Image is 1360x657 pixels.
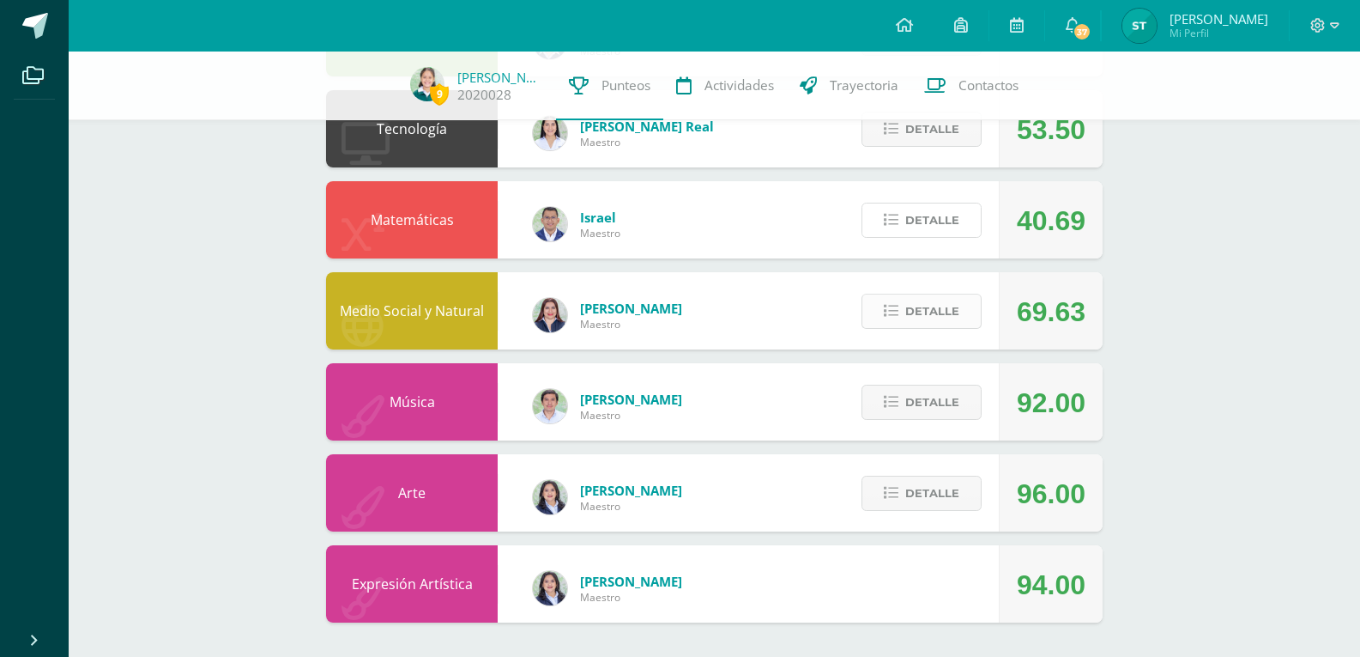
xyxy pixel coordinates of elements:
div: Arte [326,454,498,532]
span: Maestro [580,408,682,423]
span: Detalle [905,113,959,145]
a: Contactos [911,52,1031,120]
img: 5eb0341ce2803838f8db349dfaef631f.png [1122,9,1157,43]
img: c5c4d369bf87edf2b08e4650866d5b0d.png [533,298,567,332]
img: 4a4aaf78db504b0aa81c9e1154a6f8e5.png [533,480,567,514]
span: 9 [430,83,449,105]
span: [PERSON_NAME] [580,573,682,590]
img: 4a4aaf78db504b0aa81c9e1154a6f8e5.png [533,571,567,605]
div: Música [326,363,498,441]
div: 92.00 [1017,364,1085,441]
button: Detalle [861,294,982,329]
span: Actividades [704,76,774,94]
div: Tecnología [326,90,498,167]
a: [PERSON_NAME] [457,69,543,86]
img: 8e3dba6cfc057293c5db5c78f6d0205d.png [533,389,567,423]
span: [PERSON_NAME] [580,482,682,499]
span: Mi Perfil [1170,26,1268,40]
span: Detalle [905,295,959,327]
a: Trayectoria [787,52,911,120]
span: Maestro [580,590,682,605]
div: 96.00 [1017,455,1085,532]
span: Detalle [905,478,959,509]
span: [PERSON_NAME] [1170,10,1268,27]
button: Detalle [861,203,982,238]
div: 53.50 [1017,91,1085,168]
button: Detalle [861,476,982,511]
span: Detalle [905,204,959,236]
div: Expresión Artística [326,545,498,623]
span: Contactos [958,76,1018,94]
span: Israel [580,209,620,226]
button: Detalle [861,112,982,147]
img: bdd9fab83ca81fe8f8aecdc13135195f.png [533,207,567,241]
span: Trayectoria [830,76,898,94]
span: Maestro [580,135,714,149]
img: 878b7ad16265265b1352e9d336d72ebc.png [410,67,444,101]
span: [PERSON_NAME] Real [580,118,714,135]
span: [PERSON_NAME] [580,300,682,317]
span: Detalle [905,386,959,418]
span: [PERSON_NAME] [580,391,682,408]
a: Actividades [663,52,787,120]
a: Punteos [556,52,663,120]
div: Matemáticas [326,181,498,259]
span: Punteos [601,76,650,94]
span: Maestro [580,226,620,240]
img: be86f1430f5fbfb0078a79d329e704bb.png [533,116,567,150]
span: Maestro [580,317,682,332]
span: Maestro [580,499,682,514]
div: 40.69 [1017,182,1085,259]
button: Detalle [861,385,982,420]
span: 37 [1073,22,1091,41]
div: Medio Social y Natural [326,272,498,350]
div: 94.00 [1017,546,1085,624]
a: 2020028 [457,86,511,104]
div: 69.63 [1017,273,1085,350]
